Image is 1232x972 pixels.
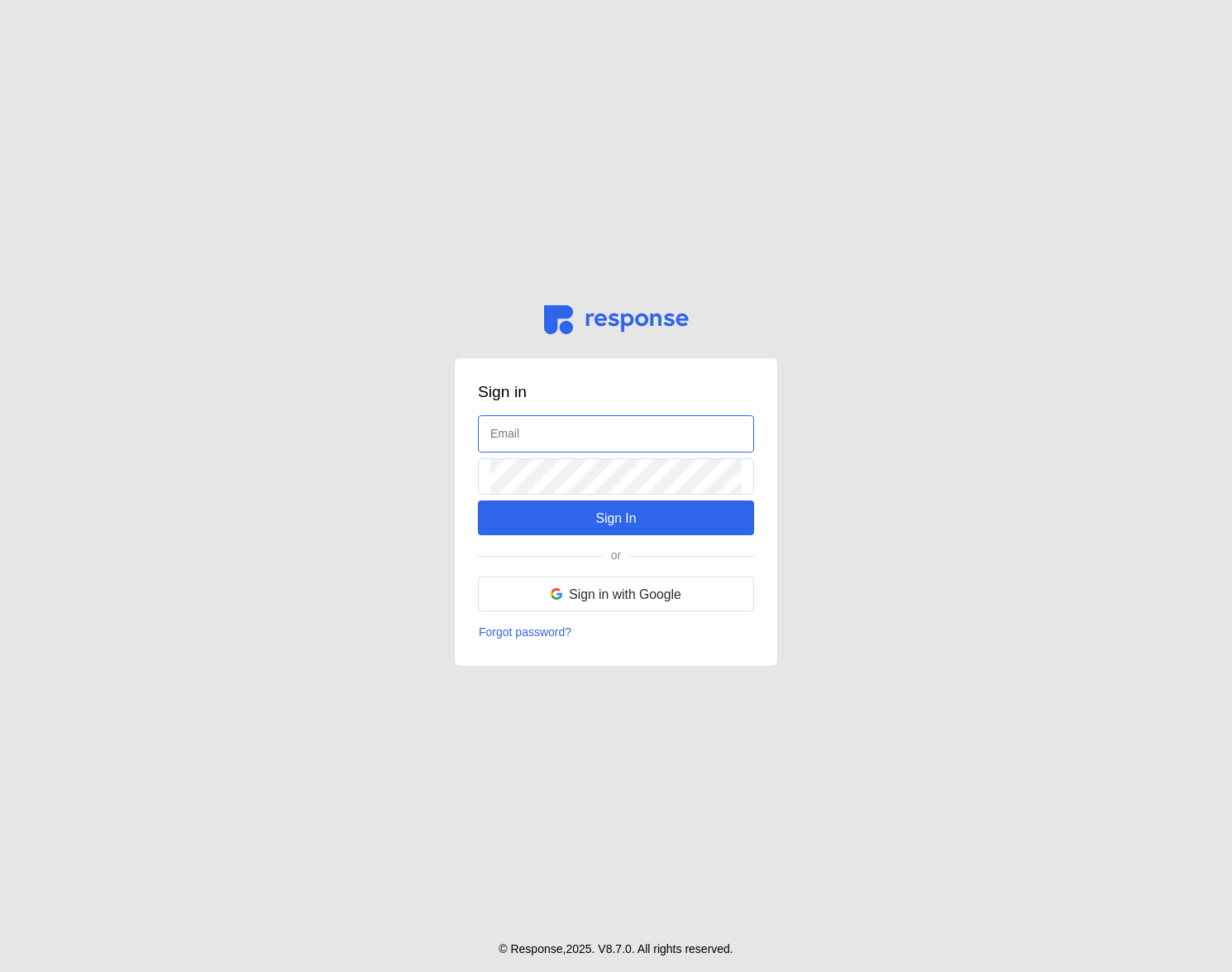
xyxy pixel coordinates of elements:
input: Email [490,416,742,452]
img: svg%3e [551,588,562,600]
h3: Sign in [478,381,754,404]
p: Sign In [595,508,636,529]
p: © Response, 2025 . V 8.7.0 . All rights reserved. [499,941,733,959]
p: Sign in with Google [569,584,681,605]
button: Sign in with Google [478,577,754,611]
button: Sign In [478,500,754,535]
p: or [611,547,621,565]
button: Forgot password? [478,623,572,643]
p: Forgot password? [479,624,571,642]
img: svg%3e [544,305,689,334]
